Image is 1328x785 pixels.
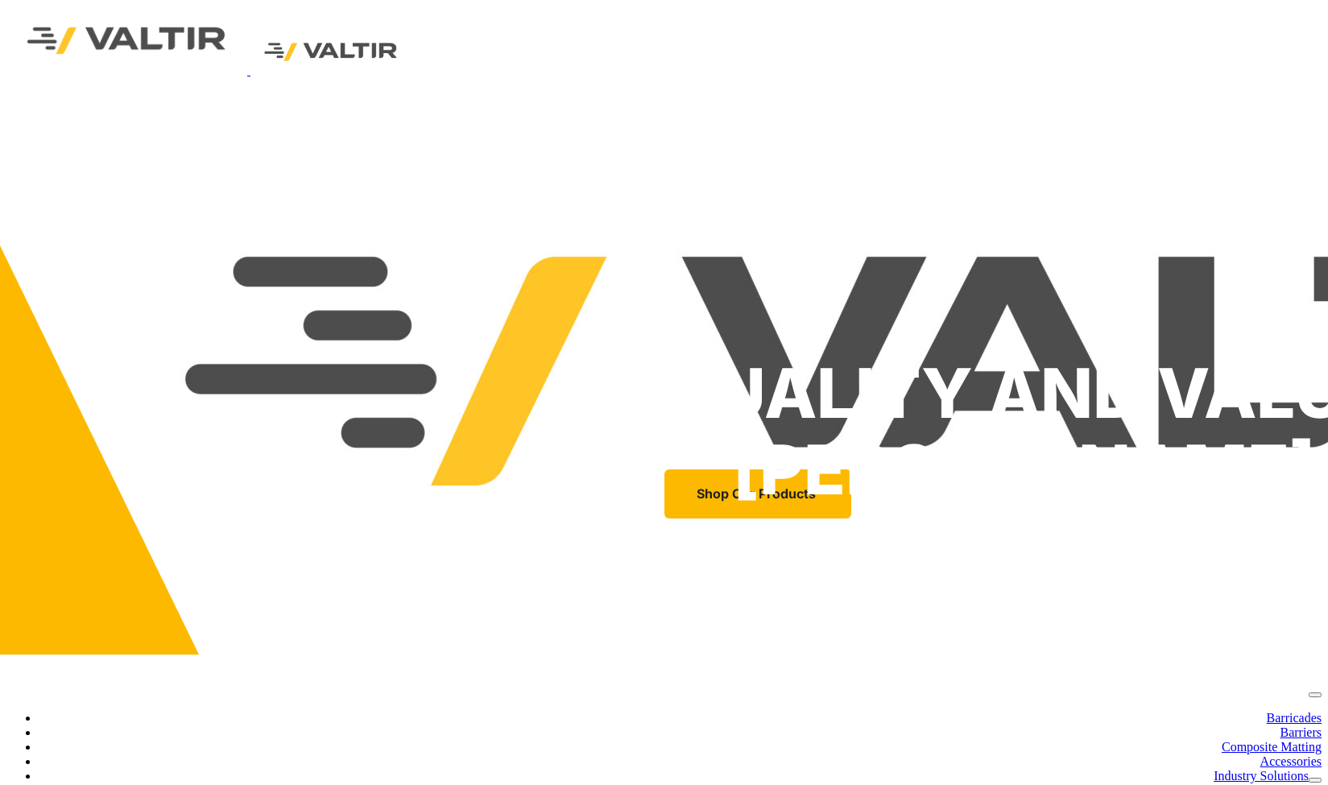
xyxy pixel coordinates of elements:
[1309,692,1322,697] button: menu toggle
[250,29,412,75] img: Valtir Rentals
[1280,725,1322,739] a: Barriers
[1267,711,1322,725] a: Barricades
[664,189,950,209] sr7-txt: Waterfilled Barriers & Barricades
[1260,754,1322,768] a: Accessories
[1222,740,1322,754] a: Composite Matting
[1309,778,1322,783] button: dropdown toggle
[1214,769,1309,783] a: Industry Solutions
